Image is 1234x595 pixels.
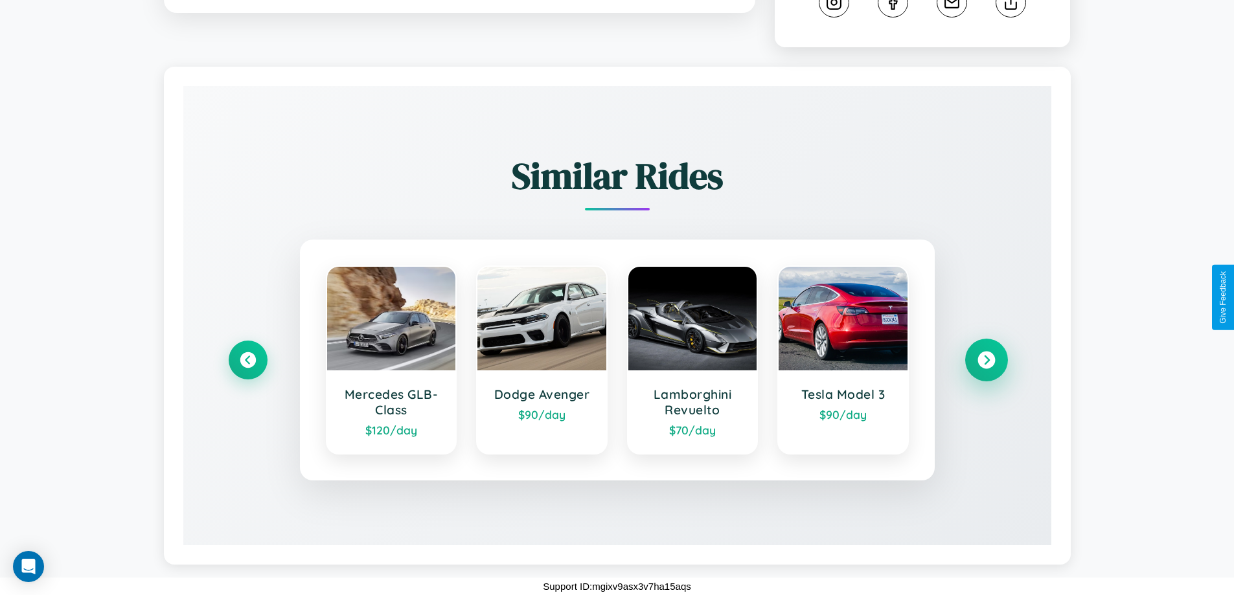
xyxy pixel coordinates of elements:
[490,407,593,421] div: $ 90 /day
[641,387,744,418] h3: Lamborghini Revuelto
[792,407,895,421] div: $ 90 /day
[340,423,443,437] div: $ 120 /day
[13,551,44,582] div: Open Intercom Messenger
[490,387,593,402] h3: Dodge Avenger
[641,423,744,437] div: $ 70 /day
[627,265,759,455] a: Lamborghini Revuelto$70/day
[543,578,691,595] p: Support ID: mgixv9asx3v7ha15aqs
[777,265,909,455] a: Tesla Model 3$90/day
[229,151,1006,201] h2: Similar Rides
[1218,271,1228,324] div: Give Feedback
[326,265,457,455] a: Mercedes GLB-Class$120/day
[476,265,608,455] a: Dodge Avenger$90/day
[792,387,895,402] h3: Tesla Model 3
[340,387,443,418] h3: Mercedes GLB-Class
